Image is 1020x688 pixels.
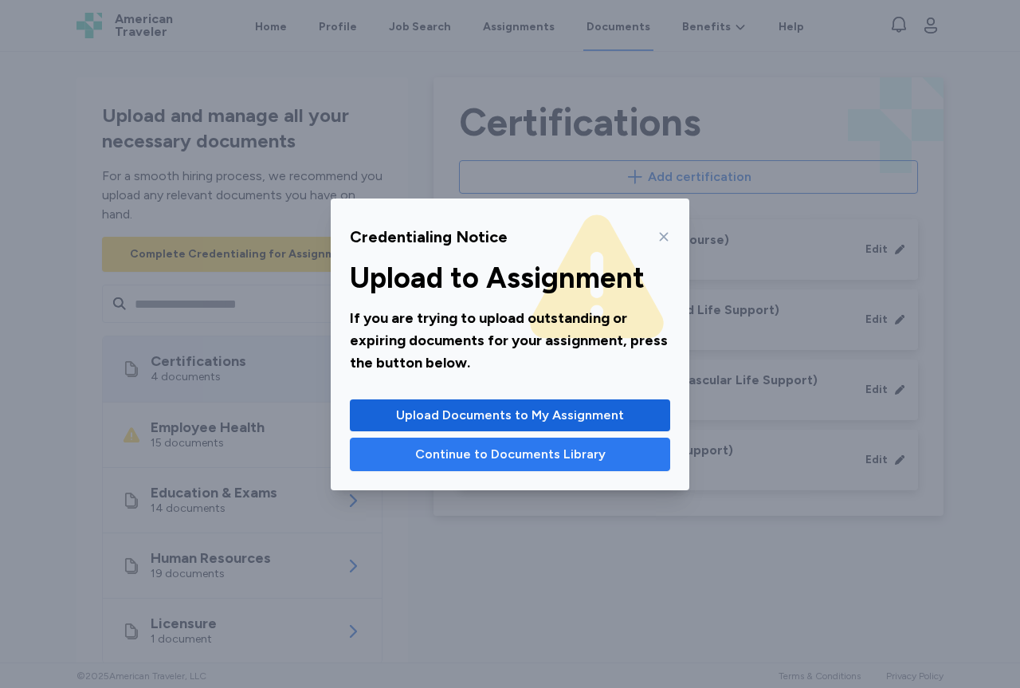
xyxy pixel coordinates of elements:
span: Upload Documents to My Assignment [396,406,624,425]
button: Upload Documents to My Assignment [350,399,670,431]
span: Continue to Documents Library [415,445,606,464]
div: Credentialing Notice [350,226,508,248]
div: If you are trying to upload outstanding or expiring documents for your assignment, press the butt... [350,307,670,374]
button: Continue to Documents Library [350,438,670,471]
div: Upload to Assignment [350,262,670,294]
